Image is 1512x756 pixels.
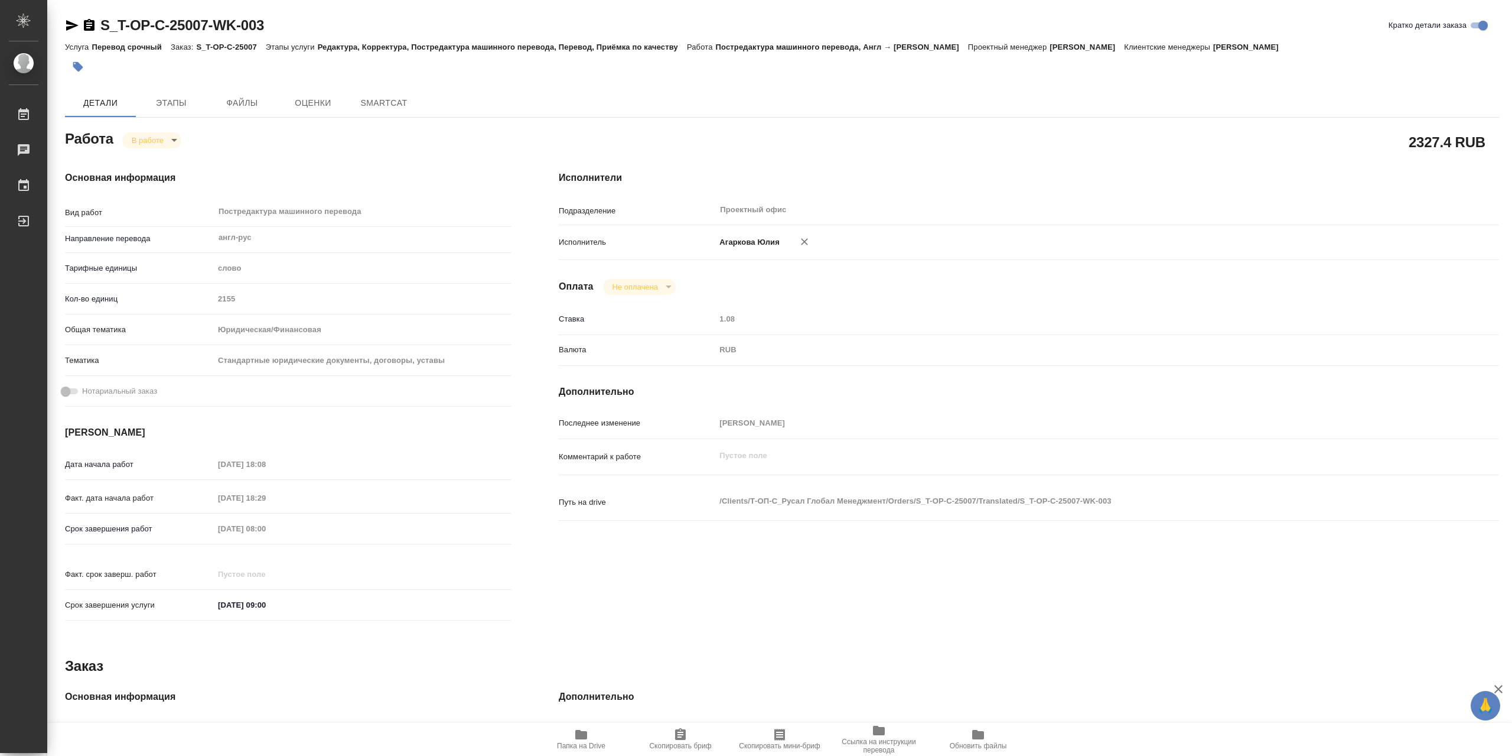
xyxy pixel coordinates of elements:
[214,320,511,340] div: Юридическая/Финансовая
[65,18,79,33] button: Скопировать ссылку для ЯМессенджера
[214,720,511,737] input: Пустое поле
[214,290,511,307] input: Пустое поле
[65,523,214,535] p: Срок завершения работ
[687,43,716,51] p: Работа
[82,385,157,397] span: Нотариальный заказ
[100,17,264,33] a: S_T-OP-C-25007-WK-003
[1050,43,1124,51] p: [PERSON_NAME]
[214,258,511,278] div: слово
[715,340,1420,360] div: RUB
[65,599,214,611] p: Срок завершения услуги
[559,385,1499,399] h4: Дополнительно
[122,132,181,148] div: В работе
[559,280,594,294] h4: Оплата
[649,742,711,750] span: Скопировать бриф
[266,43,318,51] p: Этапы услуги
[715,236,780,248] p: Агаркова Юлия
[356,96,412,111] span: SmartCat
[1213,43,1288,51] p: [PERSON_NAME]
[285,96,341,111] span: Оценки
[739,742,820,750] span: Скопировать мини-бриф
[559,236,715,248] p: Исполнитель
[65,492,214,504] p: Факт. дата начала работ
[950,742,1007,750] span: Обновить файлы
[128,135,167,145] button: В работе
[65,355,214,366] p: Тематика
[559,451,715,463] p: Комментарий к работе
[559,344,715,356] p: Валюта
[559,417,715,429] p: Последнее изменение
[82,18,96,33] button: Скопировать ссылку
[318,43,687,51] p: Редактура, Корректура, Постредактура машинного перевода, Перевод, Приёмка по качеству
[1471,691,1500,721] button: 🙏
[1389,20,1467,31] span: Кратко детали заказа
[92,43,171,51] p: Перевод срочный
[65,690,511,704] h4: Основная информация
[196,43,265,51] p: S_T-OP-C-25007
[715,414,1420,431] input: Пустое поле
[730,723,829,756] button: Скопировать мини-бриф
[928,723,1028,756] button: Обновить файлы
[214,566,317,583] input: Пустое поле
[557,742,605,750] span: Папка на Drive
[214,596,317,614] input: ✎ Введи что-нибудь
[65,207,214,219] p: Вид работ
[65,293,214,305] p: Кол-во единиц
[65,171,511,185] h4: Основная информация
[603,279,676,295] div: В работе
[836,738,921,754] span: Ссылка на инструкции перевода
[65,233,214,245] p: Направление перевода
[715,310,1420,327] input: Пустое поле
[65,127,113,148] h2: Работа
[791,229,817,255] button: Удалить исполнителя
[143,96,200,111] span: Этапы
[65,324,214,336] p: Общая тематика
[609,282,661,292] button: Не оплачена
[532,723,631,756] button: Папка на Drive
[65,262,214,274] p: Тарифные единицы
[559,313,715,325] p: Ставка
[1409,132,1485,152] h2: 2327.4 RUB
[171,43,196,51] p: Заказ:
[65,657,103,676] h2: Заказ
[715,720,1420,737] input: Пустое поле
[65,569,214,580] p: Факт. срок заверш. работ
[72,96,129,111] span: Детали
[1475,693,1495,718] span: 🙏
[214,96,271,111] span: Файлы
[559,497,715,508] p: Путь на drive
[214,489,317,507] input: Пустое поле
[715,491,1420,511] textarea: /Clients/Т-ОП-С_Русал Глобал Менеджмент/Orders/S_T-OP-C-25007/Translated/S_T-OP-C-25007-WK-003
[559,690,1499,704] h4: Дополнительно
[65,43,92,51] p: Услуга
[1124,43,1213,51] p: Клиентские менеджеры
[829,723,928,756] button: Ссылка на инструкции перевода
[716,43,968,51] p: Постредактура машинного перевода, Англ → [PERSON_NAME]
[65,459,214,471] p: Дата начала работ
[65,54,91,80] button: Добавить тэг
[214,520,317,537] input: Пустое поле
[968,43,1050,51] p: Проектный менеджер
[214,456,317,473] input: Пустое поле
[559,171,1499,185] h4: Исполнители
[214,351,511,371] div: Стандартные юридические документы, договоры, уставы
[65,426,511,440] h4: [PERSON_NAME]
[631,723,730,756] button: Скопировать бриф
[559,205,715,217] p: Подразделение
